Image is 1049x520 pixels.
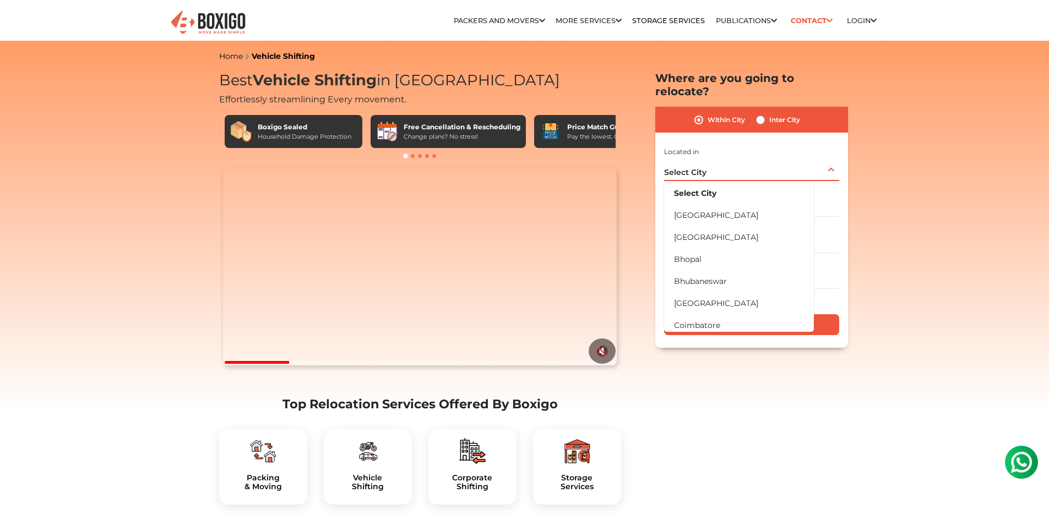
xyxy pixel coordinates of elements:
[567,132,651,141] div: Pay the lowest. Guaranteed!
[228,473,298,492] a: Packing& Moving
[564,438,590,464] img: boxigo_packers_and_movers_plan
[542,473,612,492] h5: Storage Services
[632,17,705,25] a: Storage Services
[376,121,398,143] img: Free Cancellation & Rescheduling
[258,122,351,132] div: Boxigo Sealed
[355,438,381,464] img: boxigo_packers_and_movers_plan
[655,72,848,98] h2: Where are you going to relocate?
[219,72,621,90] h1: Best in [GEOGRAPHIC_DATA]
[459,438,486,464] img: boxigo_packers_and_movers_plan
[787,12,836,29] a: Contact
[567,122,651,132] div: Price Match Guarantee
[716,17,777,25] a: Publications
[454,17,545,25] a: Packers and Movers
[708,113,745,127] label: Within City
[664,292,814,314] li: [GEOGRAPHIC_DATA]
[664,182,814,204] li: Select City
[664,147,699,157] label: Located in
[664,167,706,177] span: Select City
[404,122,520,132] div: Free Cancellation & Rescheduling
[437,473,508,492] a: CorporateShifting
[219,94,406,105] span: Effortlessly streamlining Every movement.
[258,132,351,141] div: Household Damage Protection
[230,121,252,143] img: Boxigo Sealed
[333,473,403,492] a: VehicleShifting
[664,248,814,270] li: Bhopal
[333,473,403,492] h5: Vehicle Shifting
[847,17,877,25] a: Login
[219,51,243,61] a: Home
[542,473,612,492] a: StorageServices
[253,71,377,89] span: Vehicle Shifting
[223,168,617,365] video: Your browser does not support the video tag.
[252,51,315,61] a: Vehicle Shifting
[664,270,814,292] li: Bhubaneswar
[664,314,814,336] li: Coimbatore
[664,204,814,226] li: [GEOGRAPHIC_DATA]
[250,438,276,464] img: boxigo_packers_and_movers_plan
[11,11,33,33] img: whatsapp-icon.svg
[437,473,508,492] h5: Corporate Shifting
[404,132,520,141] div: Change plans? No stress!
[589,338,616,364] button: 🔇
[219,397,621,412] h2: Top Relocation Services Offered By Boxigo
[769,113,800,127] label: Inter City
[228,473,298,492] h5: Packing & Moving
[664,226,814,248] li: [GEOGRAPHIC_DATA]
[556,17,622,25] a: More services
[540,121,562,143] img: Price Match Guarantee
[170,9,247,36] img: Boxigo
